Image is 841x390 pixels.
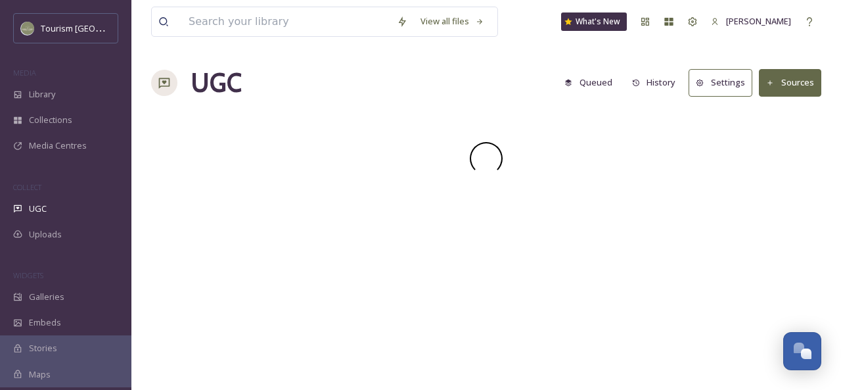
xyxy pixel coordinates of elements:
[29,291,64,303] span: Galleries
[29,88,55,101] span: Library
[759,69,821,96] button: Sources
[29,228,62,241] span: Uploads
[191,63,242,103] a: UGC
[13,270,43,280] span: WIDGETS
[182,7,390,36] input: Search your library
[29,139,87,152] span: Media Centres
[13,68,36,78] span: MEDIA
[689,69,759,96] a: Settings
[704,9,798,34] a: [PERSON_NAME]
[29,316,61,329] span: Embeds
[558,70,619,95] button: Queued
[689,69,752,96] button: Settings
[625,70,683,95] button: History
[561,12,627,31] a: What's New
[13,182,41,192] span: COLLECT
[558,70,625,95] a: Queued
[29,114,72,126] span: Collections
[29,368,51,381] span: Maps
[29,203,47,215] span: UGC
[21,22,34,35] img: Abbotsford_Snapsea.png
[414,9,491,34] a: View all files
[29,342,57,354] span: Stories
[625,70,689,95] a: History
[726,15,791,27] span: [PERSON_NAME]
[783,332,821,370] button: Open Chat
[41,22,158,34] span: Tourism [GEOGRAPHIC_DATA]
